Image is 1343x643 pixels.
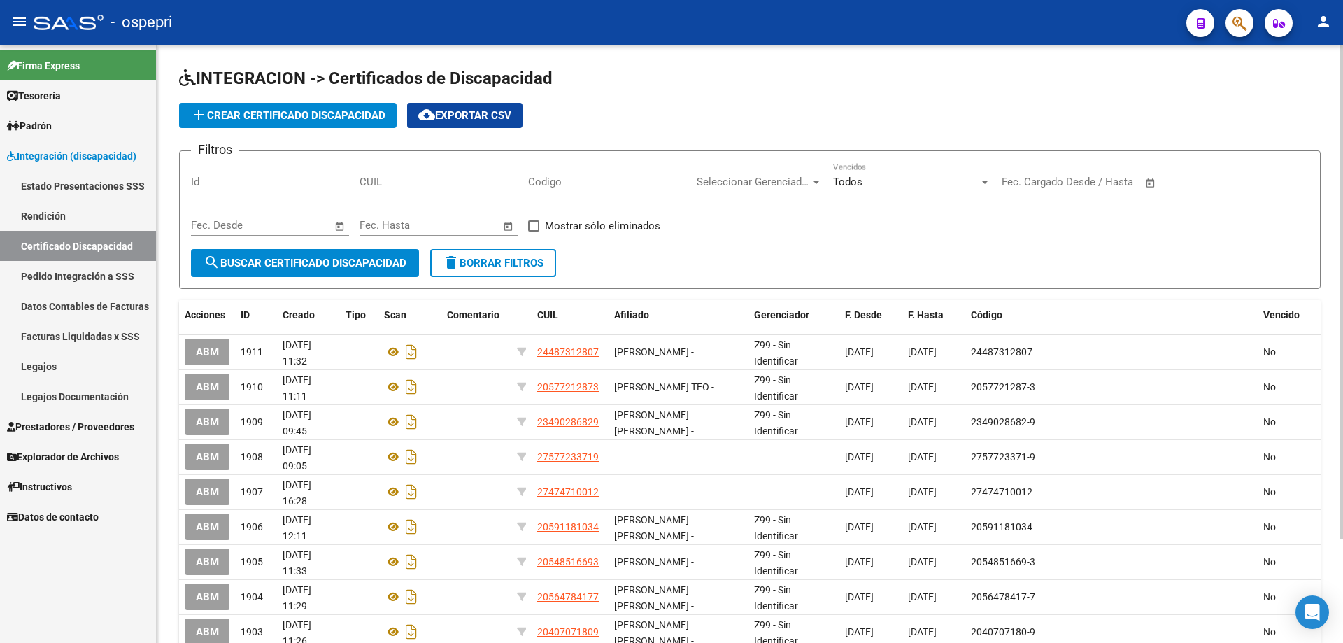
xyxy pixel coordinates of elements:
h3: Filtros [191,140,239,160]
span: [DATE] 11:29 [283,584,311,612]
input: Start date [191,219,236,232]
button: ABM [185,584,230,609]
span: [DATE] [845,346,874,358]
span: No [1263,416,1276,428]
button: ABM [185,444,230,469]
span: No [1263,486,1276,497]
span: [DATE] 12:11 [283,514,311,542]
span: [DATE] 16:28 [283,479,311,507]
datatable-header-cell: F. Hasta [902,300,965,330]
i: Descargar documento [402,446,420,468]
input: End date [418,219,485,232]
button: ABM [185,514,230,539]
datatable-header-cell: Gerenciador [748,300,839,330]
span: 20591181034 [537,521,599,532]
datatable-header-cell: Acciones [179,300,235,330]
span: Comentario [447,309,499,320]
i: Descargar documento [402,376,420,398]
input: Start date [1002,176,1047,188]
span: F. Desde [845,309,882,320]
datatable-header-cell: CUIL [532,300,609,330]
span: 1906 [241,521,263,532]
span: 27474710012 [971,486,1032,497]
span: Exportar CSV [418,109,511,122]
span: [PERSON_NAME] - [614,346,694,358]
input: End date [1060,176,1128,188]
span: [DATE] [845,591,874,602]
i: Descargar documento [402,411,420,433]
span: CUIL [537,309,558,320]
span: [PERSON_NAME] [PERSON_NAME] - [614,514,694,542]
span: 2056478417-7 [971,591,1035,602]
span: Datos de contacto [7,509,99,525]
input: End date [249,219,317,232]
datatable-header-cell: Código [965,300,1258,330]
button: Open calendar [332,218,348,234]
span: 24487312807 [971,346,1032,358]
span: 20548516693 [537,556,599,567]
span: 2040707180-9 [971,626,1035,637]
i: Descargar documento [402,621,420,643]
span: [DATE] [908,381,937,393]
span: ABM [196,521,219,534]
button: ABM [185,374,230,400]
span: [PERSON_NAME] TEO - [614,381,714,393]
span: [PERSON_NAME] - [614,556,694,567]
span: [DATE] [908,451,937,462]
span: [DATE] [845,626,874,637]
datatable-header-cell: Afiliado [609,300,748,330]
span: [DATE] 11:32 [283,339,311,367]
span: Z99 - Sin Identificar [754,374,798,402]
i: Descargar documento [402,481,420,503]
span: [PERSON_NAME] [PERSON_NAME] - [614,409,694,437]
span: Gerenciador [754,309,809,320]
span: 20591181034 [971,521,1032,532]
span: Z99 - Sin Identificar [754,584,798,612]
button: ABM [185,339,230,365]
span: 20577212873 [537,381,599,393]
mat-icon: add [190,106,207,123]
span: Firma Express [7,58,80,73]
span: No [1263,626,1276,637]
button: ABM [185,409,230,434]
span: Instructivos [7,479,72,495]
span: Acciones [185,309,225,320]
span: 23490286829 [537,416,599,428]
mat-icon: menu [11,13,28,30]
span: 2054851669-3 [971,556,1035,567]
button: Open calendar [1143,175,1159,191]
span: [DATE] [845,416,874,428]
datatable-header-cell: Comentario [441,300,511,330]
div: Open Intercom Messenger [1295,595,1329,629]
span: No [1263,521,1276,532]
span: 20407071809 [537,626,599,637]
span: [DATE] [845,451,874,462]
span: Afiliado [614,309,649,320]
span: Z99 - Sin Identificar [754,549,798,577]
span: Prestadores / Proveedores [7,419,134,434]
span: F. Hasta [908,309,944,320]
span: 2757723371-9 [971,451,1035,462]
i: Descargar documento [402,551,420,573]
span: 1907 [241,486,263,497]
datatable-header-cell: ID [235,300,277,330]
span: 1905 [241,556,263,567]
span: Creado [283,309,315,320]
span: No [1263,381,1276,393]
span: [DATE] [845,381,874,393]
span: 1908 [241,451,263,462]
span: Z99 - Sin Identificar [754,514,798,542]
span: Seleccionar Gerenciador [697,176,810,188]
span: [DATE] [908,346,937,358]
span: ABM [196,381,219,394]
span: ABM [196,556,219,569]
span: 1911 [241,346,263,358]
mat-icon: search [204,254,220,271]
span: 27577233719 [537,451,599,462]
datatable-header-cell: Creado [277,300,340,330]
span: ABM [196,591,219,604]
span: Integración (discapacidad) [7,148,136,164]
datatable-header-cell: Scan [378,300,441,330]
span: [DATE] 11:33 [283,549,311,577]
span: No [1263,451,1276,462]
